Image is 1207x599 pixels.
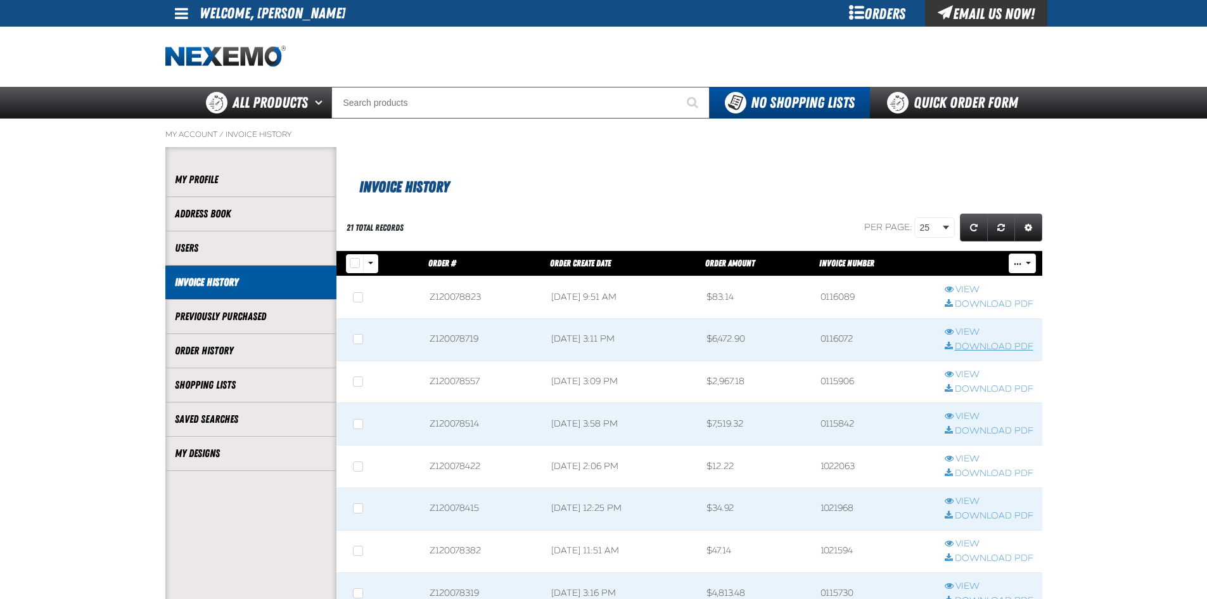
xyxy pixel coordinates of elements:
[812,276,936,319] td: 0116089
[812,318,936,361] td: 0116072
[421,361,542,403] td: Z120078557
[226,129,291,139] a: Invoice History
[864,222,912,233] span: Per page:
[175,172,327,187] a: My Profile
[960,214,988,242] a: Refresh grid action
[233,91,308,114] span: All Products
[165,46,286,68] img: Nexemo logo
[175,241,327,255] a: Users
[819,258,874,268] a: Invoice Number
[945,510,1033,522] a: Download PDF row action
[542,318,698,361] td: [DATE] 3:11 PM
[363,254,378,273] button: Rows selection options
[945,425,1033,437] a: Download PDF row action
[698,361,812,403] td: $2,967.18
[945,581,1033,593] a: View row action
[219,129,224,139] span: /
[710,87,870,119] button: You do not have available Shopping Lists. Open to Create a New List
[698,530,812,572] td: $47.14
[175,378,327,392] a: Shopping Lists
[870,87,1042,119] a: Quick Order Form
[945,453,1033,465] a: View row action
[698,276,812,319] td: $83.14
[812,530,936,572] td: 1021594
[421,530,542,572] td: Z120078382
[175,309,327,324] a: Previously Purchased
[359,178,449,196] span: Invoice History
[421,318,542,361] td: Z120078719
[698,446,812,488] td: $12.22
[165,129,217,139] a: My Account
[945,284,1033,296] a: View row action
[542,530,698,572] td: [DATE] 11:51 AM
[945,538,1033,550] a: View row action
[945,383,1033,396] a: Download PDF row action
[542,446,698,488] td: [DATE] 2:06 PM
[705,258,755,268] a: Order Amount
[175,207,327,221] a: Address Book
[945,369,1033,381] a: View row action
[175,275,327,290] a: Invoice History
[1009,254,1036,273] button: Mass Actions
[542,361,698,403] td: [DATE] 3:09 PM
[175,344,327,358] a: Order History
[698,488,812,531] td: $34.92
[945,411,1033,423] a: View row action
[165,129,1042,139] nav: Breadcrumbs
[945,468,1033,480] a: Download PDF row action
[421,488,542,531] td: Z120078415
[550,258,611,268] a: Order Create Date
[698,403,812,446] td: $7,519.32
[698,318,812,361] td: $6,472.90
[945,299,1033,311] a: Download PDF row action
[812,403,936,446] td: 0115842
[542,276,698,319] td: [DATE] 9:51 AM
[751,94,855,112] span: No Shopping Lists
[175,412,327,427] a: Saved Searches
[936,251,1042,276] th: Row actions
[812,361,936,403] td: 0115906
[812,488,936,531] td: 1021968
[678,87,710,119] button: Start Searching
[421,446,542,488] td: Z120078422
[175,446,327,461] a: My Designs
[1014,261,1021,268] span: ...
[945,341,1033,353] a: Download PDF row action
[920,221,940,235] span: 25
[1014,214,1042,242] a: Expand or Collapse Grid Settings
[542,488,698,531] td: [DATE] 12:25 PM
[945,553,1033,565] a: Download PDF row action
[987,214,1015,242] a: Reset grid action
[347,222,404,234] div: 21 total records
[428,258,456,268] a: Order #
[421,403,542,446] td: Z120078514
[331,87,710,119] input: Search
[421,276,542,319] td: Z120078823
[812,446,936,488] td: 1022063
[165,46,286,68] a: Home
[945,326,1033,338] a: View row action
[945,496,1033,508] a: View row action
[542,403,698,446] td: [DATE] 3:58 PM
[310,87,331,119] button: Open All Products pages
